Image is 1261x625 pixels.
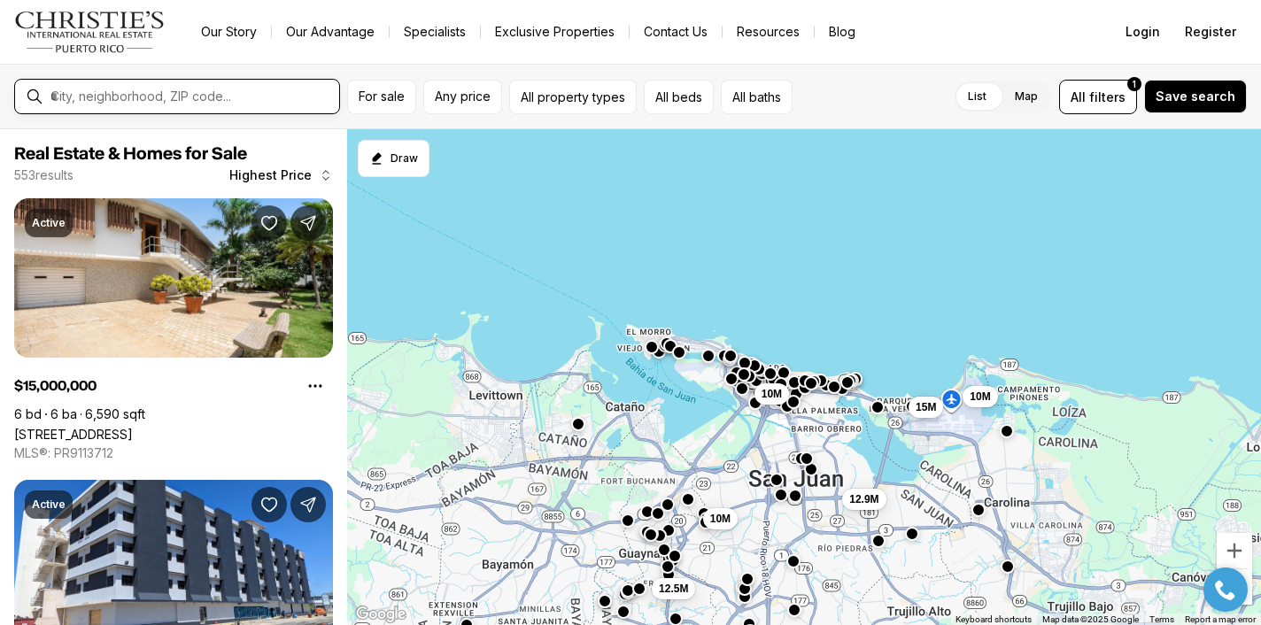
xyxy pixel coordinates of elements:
a: Report a map error [1185,614,1256,624]
a: Exclusive Properties [481,19,629,44]
span: For sale [359,89,405,104]
label: Map [1001,81,1052,112]
button: Zoom in [1217,533,1252,568]
span: 12.5M [659,581,688,595]
span: Highest Price [229,168,312,182]
span: 10M [762,387,782,401]
span: 1 [1133,77,1136,91]
button: Start drawing [358,140,429,177]
button: All baths [721,80,793,114]
span: 15M [916,400,936,414]
button: Share Property [290,205,326,241]
a: Our Story [187,19,271,44]
button: 10M [703,507,738,529]
p: Active [32,216,66,230]
button: 15M [909,397,943,418]
button: Save Property: 20 AMAPOLA ST [251,205,287,241]
button: 10M [754,383,789,405]
span: 10M [710,511,731,525]
a: Resources [723,19,814,44]
button: 12.5M [652,577,695,598]
a: Our Advantage [272,19,389,44]
button: Allfilters1 [1059,80,1137,114]
button: 10M [963,386,997,407]
button: Save Property: 602 BARBOSA AVE [251,487,287,522]
button: All beds [644,80,714,114]
span: Real Estate & Homes for Sale [14,145,247,163]
span: Map data ©2025 Google [1042,614,1139,624]
span: Register [1185,25,1236,39]
span: filters [1089,88,1126,106]
a: Terms [1149,614,1174,624]
button: Share Property [290,487,326,522]
button: All property types [509,80,637,114]
button: Property options [298,368,333,404]
button: Highest Price [219,158,344,193]
button: For sale [347,80,416,114]
button: Any price [423,80,502,114]
span: 10M [970,390,990,404]
span: All [1071,88,1086,106]
p: 553 results [14,168,73,182]
span: Save search [1156,89,1235,104]
a: Blog [815,19,870,44]
a: 20 AMAPOLA ST, CAROLINA PR, 00979 [14,427,133,442]
p: Active [32,498,66,512]
button: Register [1174,14,1247,50]
span: Login [1126,25,1160,39]
span: 12.9M [849,492,878,506]
button: 12.9M [842,489,886,510]
span: Any price [435,89,491,104]
button: Save search [1144,80,1247,113]
a: Specialists [390,19,480,44]
button: Login [1115,14,1171,50]
button: Contact Us [630,19,722,44]
img: logo [14,11,166,53]
label: List [954,81,1001,112]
